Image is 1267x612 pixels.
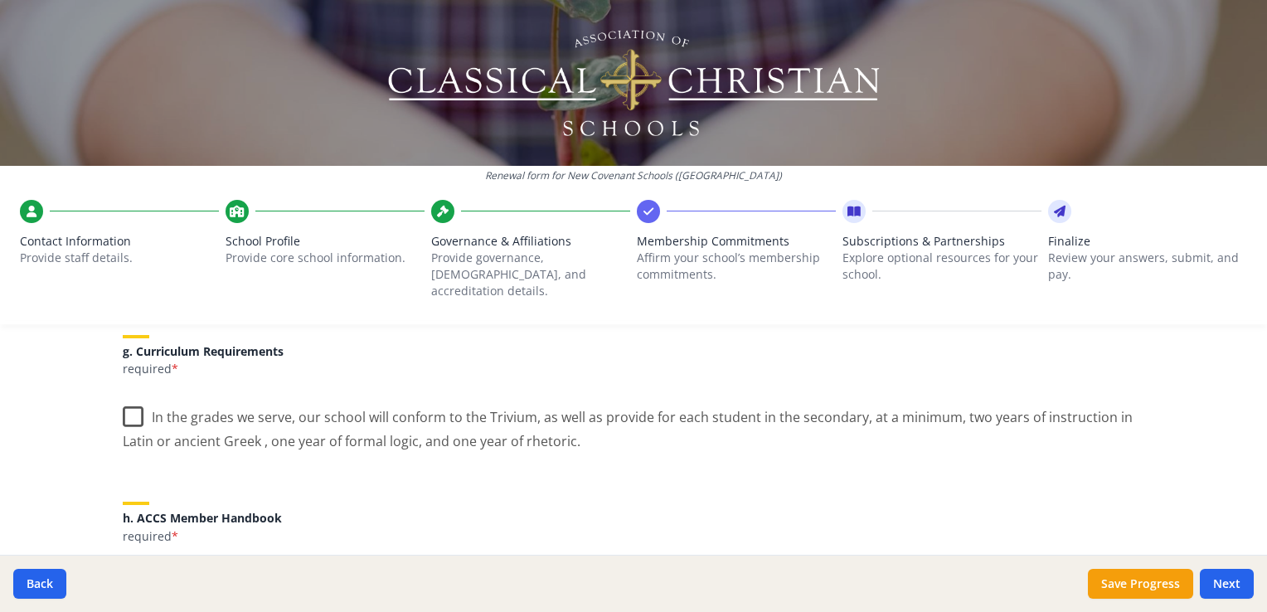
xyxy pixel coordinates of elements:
[431,233,630,250] span: Governance & Affiliations
[637,233,836,250] span: Membership Commitments
[842,233,1041,250] span: Subscriptions & Partnerships
[1048,233,1247,250] span: Finalize
[431,250,630,299] p: Provide governance, [DEMOGRAPHIC_DATA], and accreditation details.
[1200,569,1254,599] button: Next
[20,250,219,266] p: Provide staff details.
[842,250,1041,283] p: Explore optional resources for your school.
[123,345,1144,357] h5: g. Curriculum Requirements
[123,512,1144,524] h5: h. ACCS Member Handbook
[123,528,1144,545] p: required
[637,250,836,283] p: Affirm your school’s membership commitments.
[1048,250,1247,283] p: Review your answers, submit, and pay.
[123,361,1144,377] p: required
[1088,569,1193,599] button: Save Progress
[226,233,425,250] span: School Profile
[386,25,882,141] img: Logo
[13,569,66,599] button: Back
[123,396,1144,451] label: In the grades we serve, our school will conform to the Trivium, as well as provide for each stude...
[226,250,425,266] p: Provide core school information.
[20,233,219,250] span: Contact Information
